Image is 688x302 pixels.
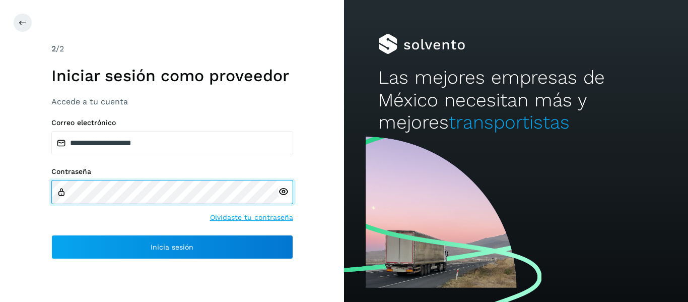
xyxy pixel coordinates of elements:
span: transportistas [449,111,570,133]
h3: Accede a tu cuenta [51,97,293,106]
a: Olvidaste tu contraseña [210,212,293,223]
span: 2 [51,44,56,53]
h2: Las mejores empresas de México necesitan más y mejores [378,67,653,134]
label: Contraseña [51,167,293,176]
span: Inicia sesión [151,244,193,251]
h1: Iniciar sesión como proveedor [51,66,293,85]
button: Inicia sesión [51,235,293,259]
div: /2 [51,43,293,55]
label: Correo electrónico [51,118,293,127]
